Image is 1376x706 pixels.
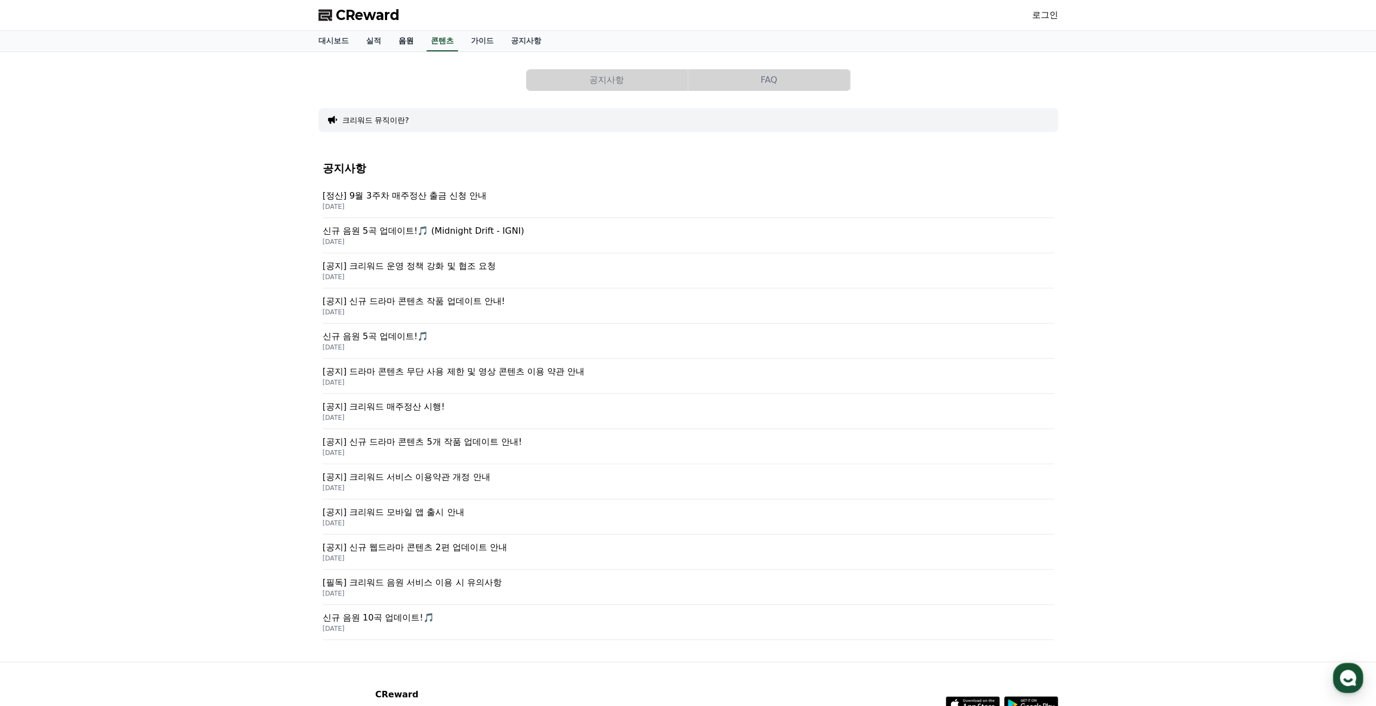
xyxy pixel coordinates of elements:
p: [공지] 드라마 콘텐츠 무단 사용 제한 및 영상 콘텐츠 이용 약관 안내 [323,365,1054,378]
p: [DATE] [323,308,1054,316]
a: 로그인 [1032,9,1058,22]
a: 대화 [71,343,139,370]
h4: 공지사항 [323,162,1054,174]
span: 대화 [99,360,112,368]
p: 신규 음원 5곡 업데이트!🎵 [323,330,1054,343]
p: [공지] 신규 웹드라마 콘텐츠 2편 업데이트 안내 [323,541,1054,554]
p: [DATE] [323,519,1054,527]
p: [공지] 크리워드 매주정산 시행! [323,400,1054,413]
a: 콘텐츠 [427,31,458,51]
p: [공지] 크리워드 운영 정책 강화 및 협조 요청 [323,260,1054,273]
a: [공지] 신규 드라마 콘텐츠 5개 작품 업데이트 안내! [DATE] [323,429,1054,464]
a: [공지] 크리워드 모바일 앱 출시 안내 [DATE] [323,499,1054,535]
p: [DATE] [323,554,1054,563]
span: CReward [336,6,400,24]
p: [DATE] [323,448,1054,457]
a: FAQ [688,69,850,91]
button: FAQ [688,69,850,91]
p: [정산] 9월 3주차 매주정산 출금 신청 안내 [323,189,1054,202]
a: [공지] 신규 웹드라마 콘텐츠 2편 업데이트 안내 [DATE] [323,535,1054,570]
p: 신규 음원 10곡 업데이트!🎵 [323,611,1054,624]
span: 설정 [167,359,180,368]
a: 신규 음원 10곡 업데이트!🎵 [DATE] [323,605,1054,640]
p: [DATE] [323,484,1054,492]
p: [공지] 신규 드라마 콘텐츠 작품 업데이트 안내! [323,295,1054,308]
a: [공지] 신규 드라마 콘텐츠 작품 업데이트 안내! [DATE] [323,288,1054,324]
p: [DATE] [323,202,1054,211]
p: [DATE] [323,273,1054,281]
p: [DATE] [323,589,1054,598]
a: [정산] 9월 3주차 매주정산 출금 신청 안내 [DATE] [323,183,1054,218]
p: [공지] 신규 드라마 콘텐츠 5개 작품 업데이트 안내! [323,436,1054,448]
a: [공지] 크리워드 매주정산 시행! [DATE] [323,394,1054,429]
span: 홈 [34,359,41,368]
a: 공지사항 [502,31,550,51]
a: 신규 음원 5곡 업데이트!🎵 (Midnight Drift - IGNI) [DATE] [323,218,1054,253]
button: 공지사항 [526,69,688,91]
a: [공지] 크리워드 운영 정책 강화 및 협조 요청 [DATE] [323,253,1054,288]
a: 설정 [139,343,208,370]
a: CReward [318,6,400,24]
p: [DATE] [323,343,1054,352]
p: 신규 음원 5곡 업데이트!🎵 (Midnight Drift - IGNI) [323,225,1054,237]
a: 가이드 [462,31,502,51]
p: [공지] 크리워드 모바일 앱 출시 안내 [323,506,1054,519]
a: [공지] 크리워드 서비스 이용약관 개정 안내 [DATE] [323,464,1054,499]
a: 대시보드 [310,31,357,51]
a: 실적 [357,31,390,51]
a: 음원 [390,31,422,51]
a: [공지] 드라마 콘텐츠 무단 사용 제한 및 영상 콘텐츠 이용 약관 안내 [DATE] [323,359,1054,394]
p: [DATE] [323,378,1054,387]
a: 신규 음원 5곡 업데이트!🎵 [DATE] [323,324,1054,359]
p: [DATE] [323,624,1054,633]
p: CReward [375,688,507,701]
a: [필독] 크리워드 음원 서비스 이용 시 유의사항 [DATE] [323,570,1054,605]
p: [DATE] [323,413,1054,422]
p: [필독] 크리워드 음원 서비스 이용 시 유의사항 [323,576,1054,589]
a: 홈 [3,343,71,370]
button: 크리워드 뮤직이란? [342,115,409,126]
p: [DATE] [323,237,1054,246]
p: [공지] 크리워드 서비스 이용약관 개정 안내 [323,471,1054,484]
